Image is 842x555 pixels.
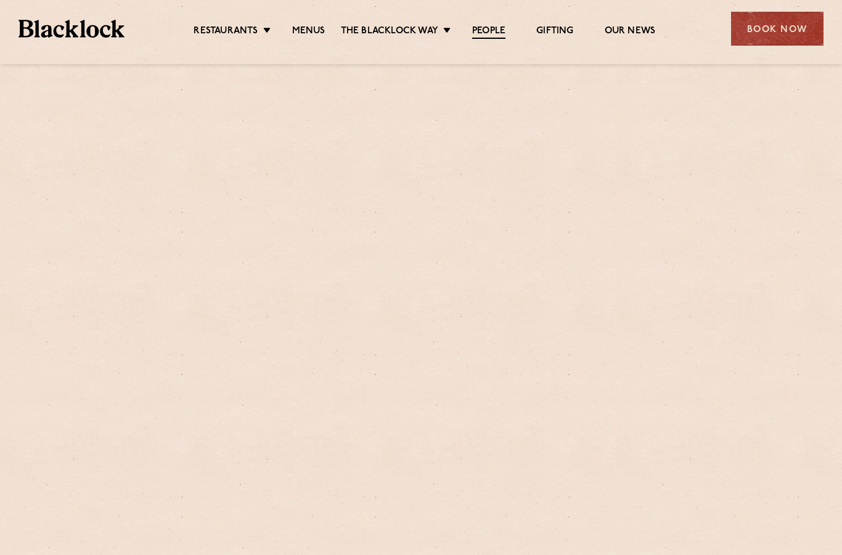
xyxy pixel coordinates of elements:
a: Restaurants [194,25,258,38]
img: BL_Textured_Logo-footer-cropped.svg [18,20,125,38]
a: Gifting [536,25,573,38]
div: Book Now [731,12,824,46]
a: The Blacklock Way [341,25,438,38]
a: Menus [292,25,325,38]
a: Our News [605,25,656,38]
a: People [472,25,505,39]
